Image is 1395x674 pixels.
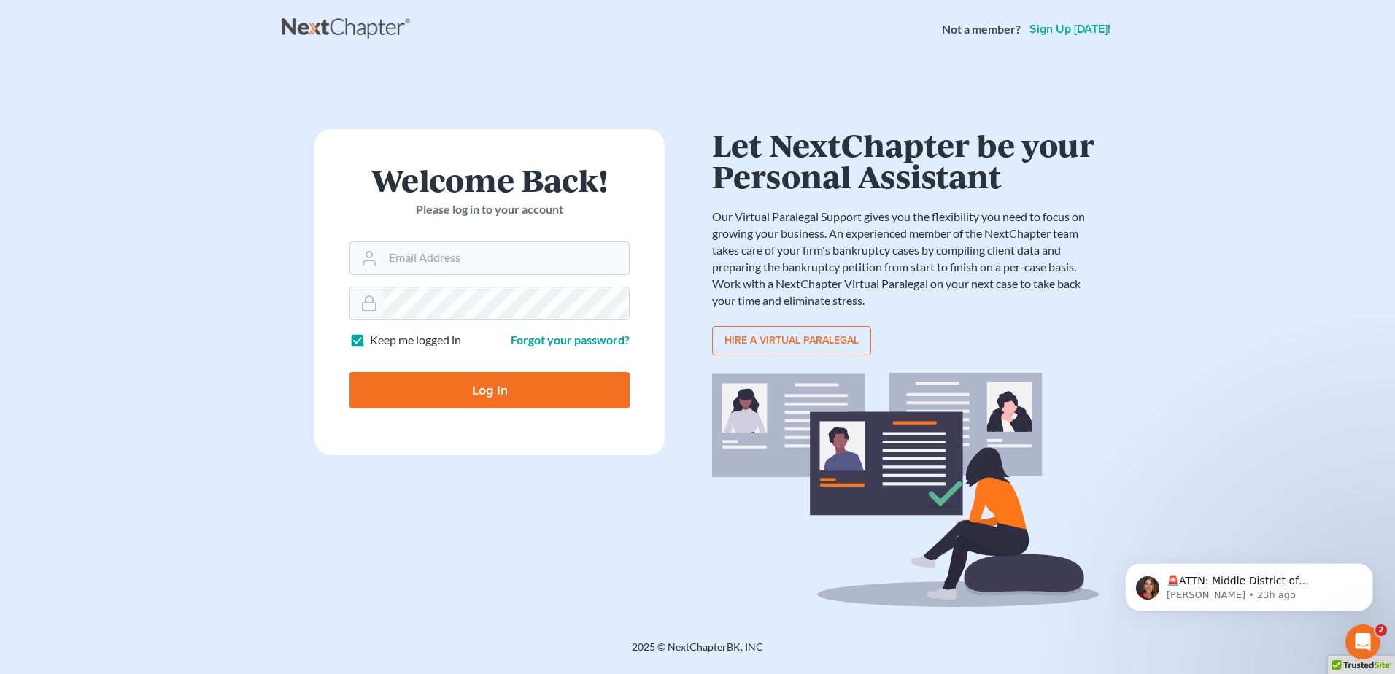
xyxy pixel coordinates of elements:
h1: Let NextChapter be your Personal Assistant [712,129,1099,191]
strong: Not a member? [942,21,1021,38]
iframe: Intercom notifications message [1103,532,1395,635]
input: Log In [349,372,630,408]
a: Forgot your password? [511,333,630,346]
p: Please log in to your account [349,201,630,218]
p: Our Virtual Paralegal Support gives you the flexibility you need to focus on growing your busines... [712,209,1099,309]
a: Sign up [DATE]! [1027,23,1113,35]
span: 2 [1375,624,1387,636]
a: Hire a virtual paralegal [712,326,871,355]
iframe: Intercom live chat [1345,624,1380,659]
input: Email Address [383,242,629,274]
label: Keep me logged in [370,332,461,349]
img: virtual_paralegal_bg-b12c8cf30858a2b2c02ea913d52db5c468ecc422855d04272ea22d19010d70dc.svg [712,373,1099,607]
h1: Welcome Back! [349,164,630,195]
div: 2025 © NextChapterBK, INC [282,640,1113,666]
